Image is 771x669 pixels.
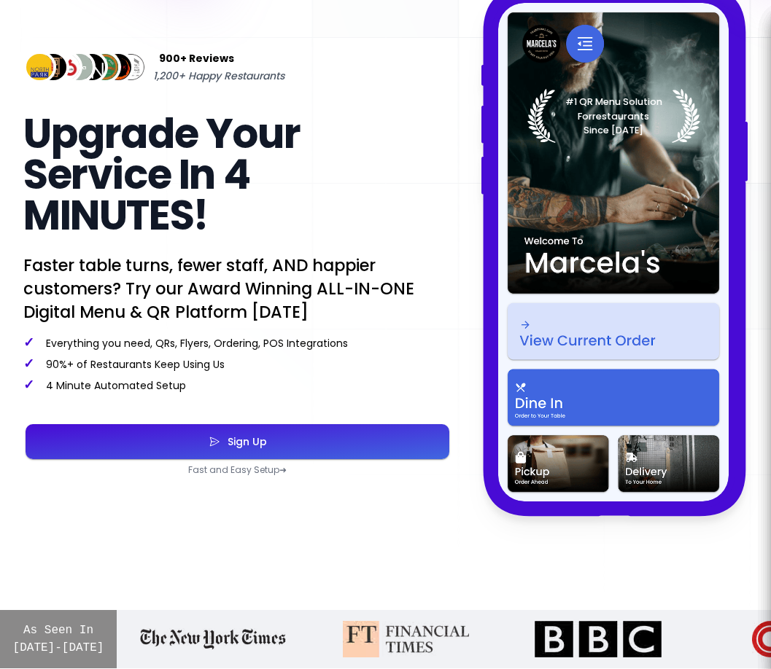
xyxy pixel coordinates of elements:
[50,51,82,84] img: Review Img
[63,51,96,84] img: Review Img
[23,375,34,394] span: ✓
[527,89,700,143] img: Laurel
[23,335,452,351] p: Everything you need, QRs, Flyers, Ordering, POS Integrations
[153,67,284,85] span: 1,200+ Happy Restaurants
[36,51,69,84] img: Review Img
[76,51,109,84] img: Review Img
[23,105,300,244] span: Upgrade Your Service In 4 MINUTES!
[23,464,452,476] p: Fast and Easy Setup ➜
[220,437,267,447] div: Sign Up
[23,356,452,372] p: 90%+ of Restaurants Keep Using Us
[23,377,452,393] p: 4 Minute Automated Setup
[159,50,234,67] span: 900+ Reviews
[23,333,34,351] span: ✓
[23,354,34,372] span: ✓
[26,424,449,459] button: Sign Up
[115,51,147,84] img: Review Img
[23,254,452,324] p: Faster table turns, fewer staff, AND happier customers? Try our Award Winning ALL-IN-ONE Digital ...
[102,51,135,84] img: Review Img
[23,51,56,84] img: Review Img
[89,51,122,84] img: Review Img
